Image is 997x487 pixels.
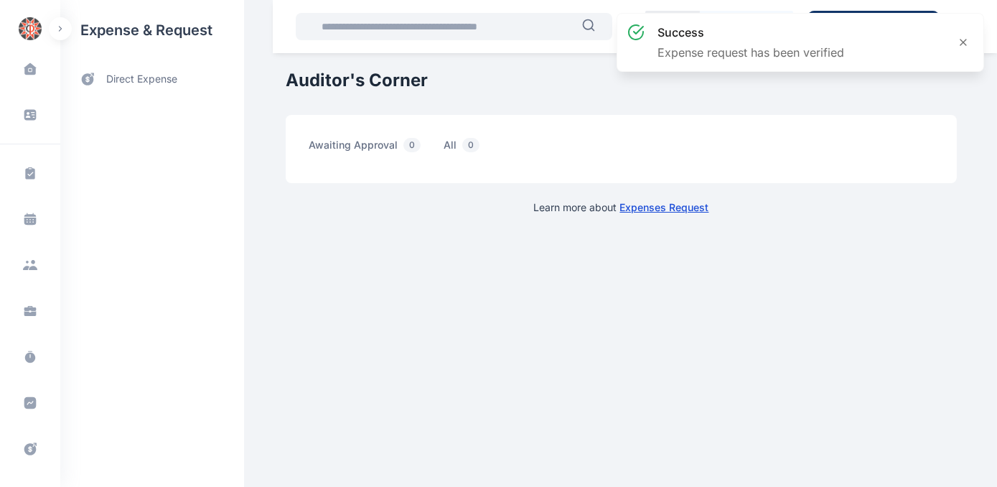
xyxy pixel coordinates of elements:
a: all0 [444,138,502,160]
span: 0 [403,138,421,152]
h1: Auditor's Corner [286,69,957,92]
span: all [444,138,485,160]
a: Expenses Request [620,201,709,213]
p: Expense request has been verified [657,44,844,61]
a: direct expense [60,60,244,98]
a: awaiting approval0 [309,138,444,160]
h3: success [657,24,844,41]
span: awaiting approval [309,138,426,160]
span: 0 [462,138,479,152]
span: direct expense [106,72,177,87]
p: Learn more about [534,200,709,215]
